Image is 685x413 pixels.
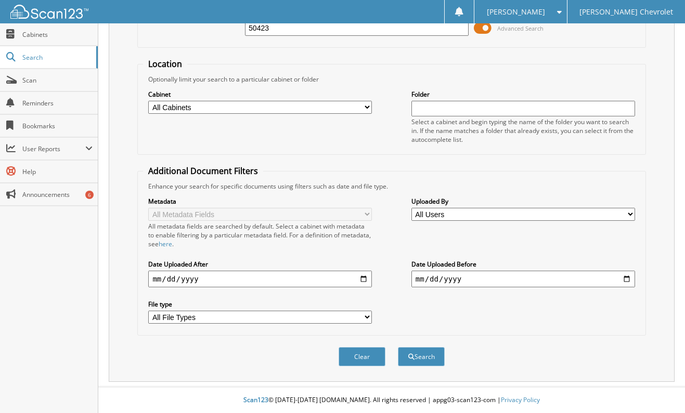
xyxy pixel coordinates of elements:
[22,190,93,199] span: Announcements
[22,76,93,85] span: Scan
[411,90,635,99] label: Folder
[143,165,263,177] legend: Additional Document Filters
[411,271,635,287] input: end
[22,144,85,153] span: User Reports
[633,363,685,413] iframe: Chat Widget
[22,99,93,108] span: Reminders
[411,117,635,144] div: Select a cabinet and begin typing the name of the folder you want to search in. If the name match...
[497,24,544,32] span: Advanced Search
[148,260,372,269] label: Date Uploaded After
[10,5,88,19] img: scan123-logo-white.svg
[411,197,635,206] label: Uploaded By
[22,53,91,62] span: Search
[85,191,94,199] div: 6
[22,30,93,39] span: Cabinets
[411,260,635,269] label: Date Uploaded Before
[148,222,372,248] div: All metadata fields are searched by default. Select a cabinet with metadata to enable filtering b...
[159,239,172,248] a: here
[339,347,385,366] button: Clear
[143,182,640,191] div: Enhance your search for specific documents using filters such as date and file type.
[148,271,372,287] input: start
[243,395,268,404] span: Scan123
[98,388,685,413] div: © [DATE]-[DATE] [DOMAIN_NAME]. All rights reserved | appg03-scan123-com |
[501,395,540,404] a: Privacy Policy
[148,197,372,206] label: Metadata
[143,75,640,84] div: Optionally limit your search to a particular cabinet or folder
[487,9,545,15] span: [PERSON_NAME]
[143,58,187,70] legend: Location
[148,90,372,99] label: Cabinet
[22,167,93,176] span: Help
[579,9,673,15] span: [PERSON_NAME] Chevrolet
[398,347,445,366] button: Search
[22,122,93,130] span: Bookmarks
[148,300,372,309] label: File type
